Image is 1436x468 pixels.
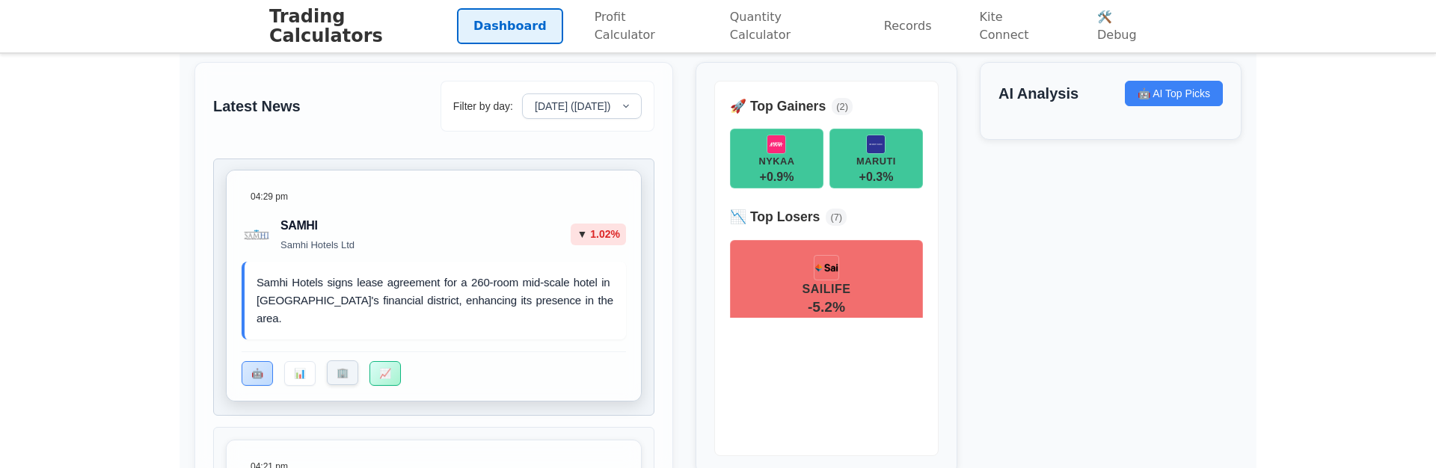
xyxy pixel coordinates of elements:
span: 04:29 pm [251,190,288,203]
p: Samhi Hotels signs lease agreement for a 260-room mid-scale hotel in [GEOGRAPHIC_DATA]'s financia... [257,274,614,327]
img: MARUTI [866,135,886,154]
h3: SAMHI [280,217,355,235]
span: + 0.3 % [859,171,894,183]
div: 1.02 % [571,224,626,245]
a: Dashboard [457,8,563,44]
h4: 📉 Top Losers [730,207,820,227]
button: MARUTIMARUTI+0.3% [829,129,923,188]
button: SAILIFESAILIFE-5.2% [730,240,923,330]
button: 🤖 [242,361,273,386]
a: Records [868,8,948,44]
span: ▼ [577,227,587,242]
button: 📊 [284,361,316,386]
span: -5.2 % [808,300,845,314]
div: NYKAA [758,157,794,167]
span: + 0.9 % [760,171,794,183]
div: MARUTI [856,157,896,167]
p: Samhi Hotels Ltd [280,238,355,253]
img: SAILIFE [814,255,839,280]
button: 📈 [369,361,401,386]
span: ( 7 ) [826,209,847,226]
h4: 🚀 Top Gainers [730,96,826,116]
button: NYKAANYKAA+0.9% [730,129,823,188]
span: ( 2 ) [832,98,853,115]
label: Filter by day: [453,99,513,114]
img: NYKAA [767,135,786,154]
h3: AI Analysis [998,82,1078,105]
button: 🤖 AI Top Picks [1125,81,1223,106]
h3: Latest News [213,95,301,117]
button: 🏢 [327,360,358,385]
h1: Trading Calculators [269,7,457,46]
img: Samhi Hotels Ltd [242,220,271,250]
div: SAILIFE [803,283,851,295]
